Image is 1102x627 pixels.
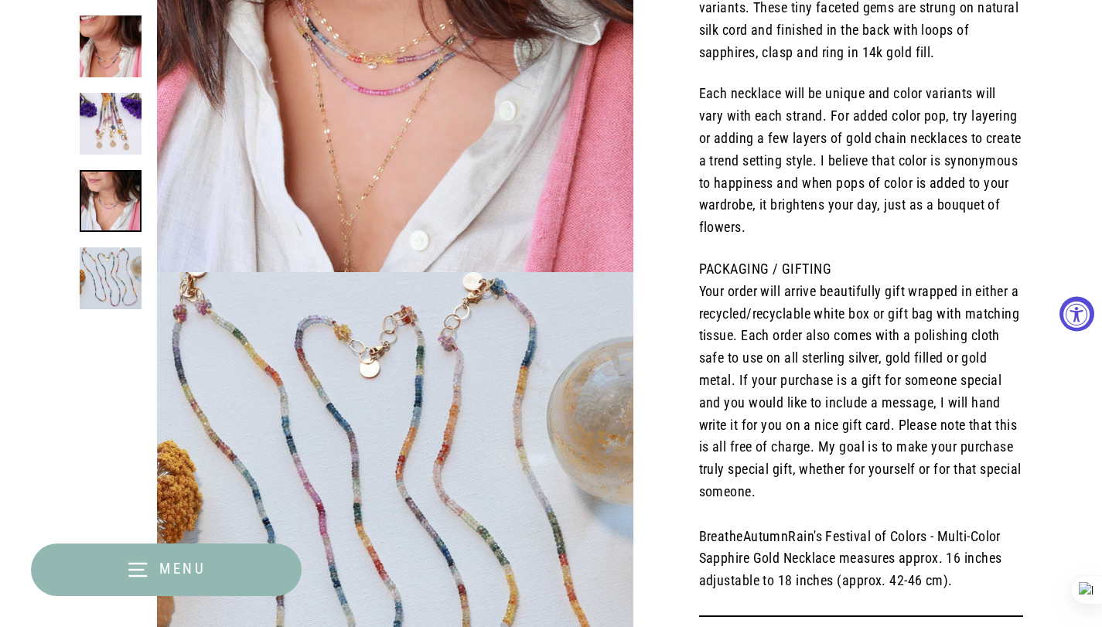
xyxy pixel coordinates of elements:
[80,247,142,309] img: Festival of Colors - Multi-Color Sapphire Gold Necklace alt image | Breathe Autumn Rain Artisan J...
[80,15,142,77] img: Festival of Colors - Multi-Color Sapphire Gold Necklace life style main image | Breathe Autumn Ra...
[1059,296,1094,331] button: Accessibility Widget, click to open
[159,560,206,578] span: Menu
[699,261,1022,588] span: PACKAGING / GIFTING Your order will arrive beautifully gift wrapped in either a recycled/recyclab...
[31,544,302,596] button: Menu
[699,86,1022,236] span: Each necklace will be unique and color variants will vary with each strand. For added color pop, ...
[80,93,142,155] img: Festival of Colors - Multi-Color Sapphire Gold Necklace detail image | Breathe Autumn Rain Artisa...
